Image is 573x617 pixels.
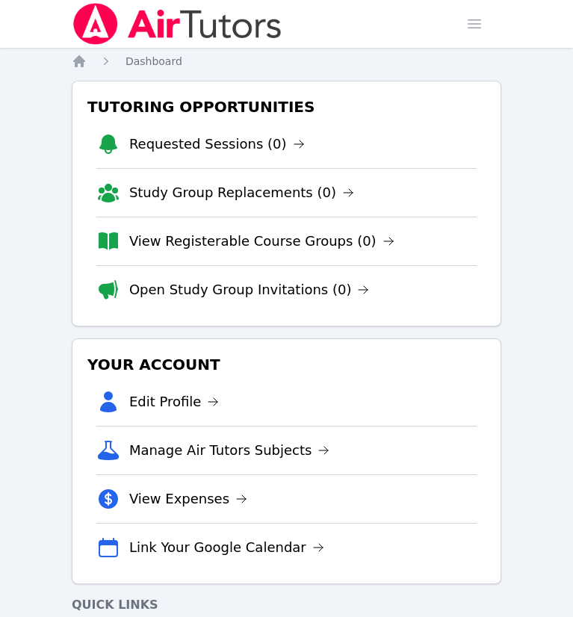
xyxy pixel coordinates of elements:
h3: Your Account [84,351,489,378]
a: Requested Sessions (0) [129,134,305,155]
h4: Quick Links [72,596,501,614]
a: Edit Profile [129,391,220,412]
img: Air Tutors [72,3,283,45]
a: Dashboard [126,54,182,69]
a: Manage Air Tutors Subjects [129,440,330,461]
a: View Registerable Course Groups (0) [129,231,394,252]
span: Dashboard [126,55,182,67]
a: Study Group Replacements (0) [129,182,354,203]
a: Open Study Group Invitations (0) [129,279,370,300]
h3: Tutoring Opportunities [84,93,489,120]
nav: Breadcrumb [72,54,501,69]
a: View Expenses [129,489,247,509]
a: Link Your Google Calendar [129,537,324,558]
